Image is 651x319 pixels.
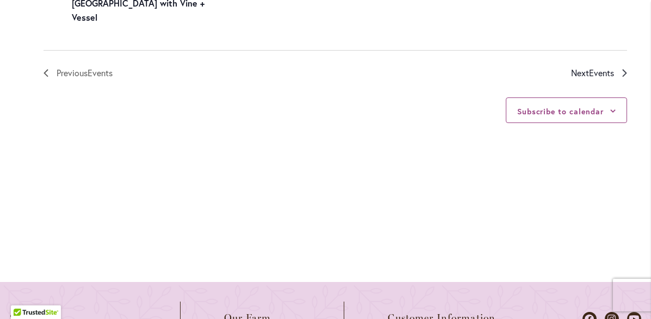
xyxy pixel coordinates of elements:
button: Subscribe to calendar [517,106,604,116]
a: Next Events [571,66,627,80]
span: Previous [57,66,113,80]
span: Events [88,67,113,78]
span: Events [589,67,614,78]
iframe: Launch Accessibility Center [8,280,39,311]
a: Previous Events [44,66,113,80]
span: Next [571,66,614,80]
